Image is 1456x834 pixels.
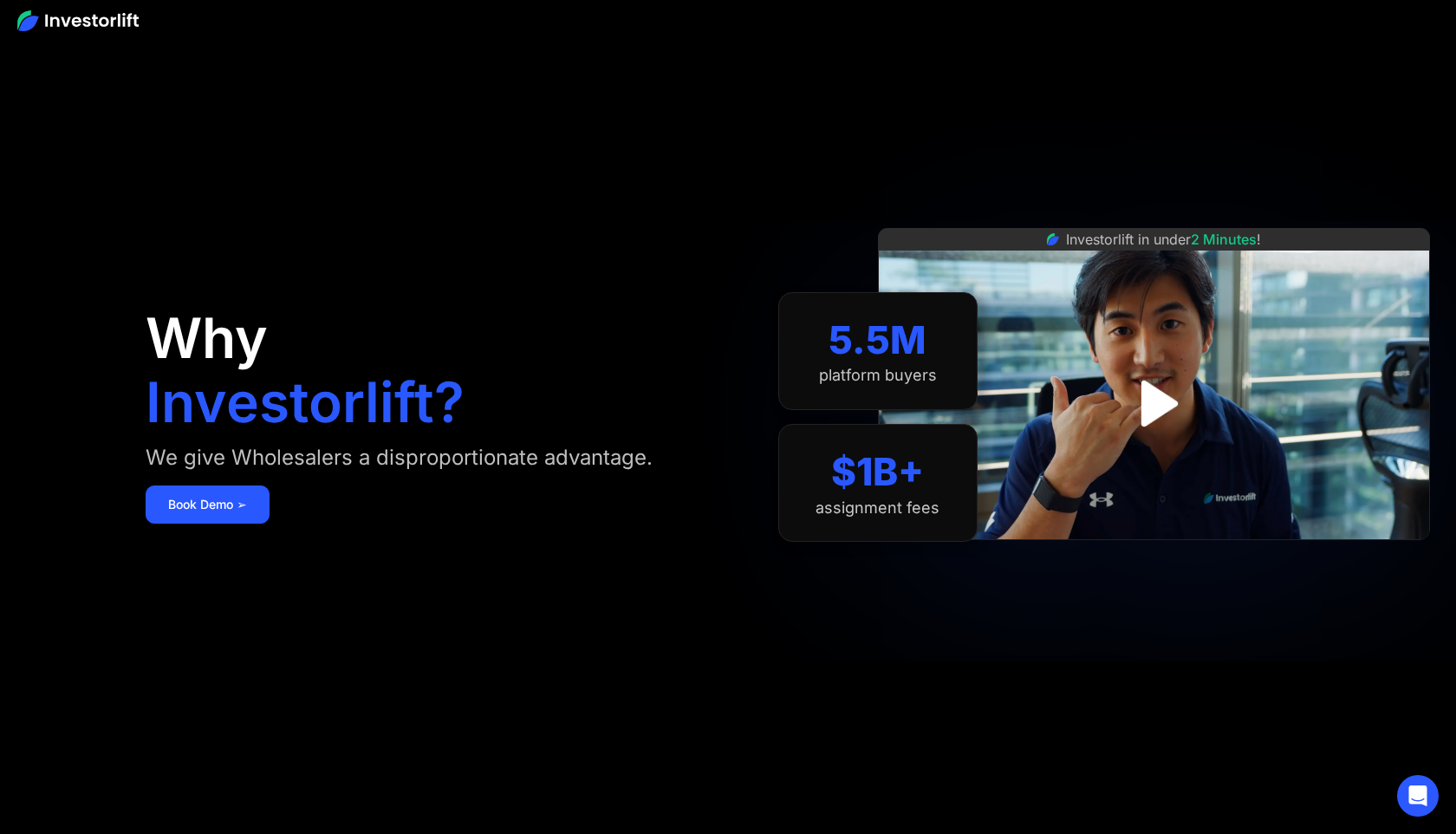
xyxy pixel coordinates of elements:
div: We give Wholesalers a disproportionate advantage. [146,444,653,472]
div: Investorlift in under ! [1066,229,1261,250]
span: 2 Minutes [1191,231,1257,248]
div: $1B+ [831,449,924,495]
h1: Why [146,310,268,366]
div: 5.5M [829,317,926,363]
a: Book Demo ➢ [146,485,270,524]
div: assignment fees [816,498,939,518]
a: open lightbox [1115,365,1193,442]
div: platform buyers [819,366,937,385]
h1: Investorlift? [146,375,465,430]
div: Open Intercom Messenger [1397,775,1439,817]
iframe: Customer reviews powered by Trustpilot [1024,549,1284,570]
